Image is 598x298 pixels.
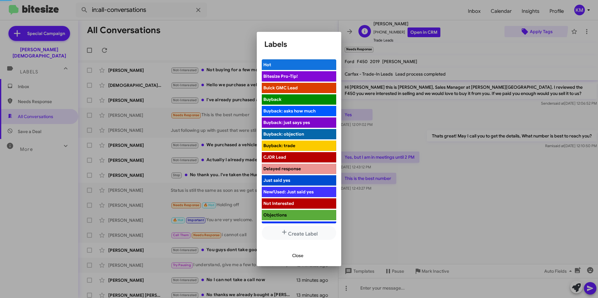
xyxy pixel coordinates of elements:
[263,85,298,91] span: Buick GMC Lead
[263,131,304,137] span: Buyback: objection
[292,250,303,261] span: Close
[263,108,316,114] span: Buyback: asks how much
[263,189,314,195] span: New/Used: Just said yes
[263,177,290,183] span: Just said yes
[263,154,286,160] span: CJDR Lead
[263,120,310,125] span: Buyback: just says yes
[263,201,294,206] span: Not Interested
[263,143,295,148] span: Buyback: trade
[263,166,301,171] span: Delayed response
[287,250,308,261] button: Close
[263,73,298,79] span: Bitesize Pro-Tip!
[264,39,334,49] h1: Labels
[263,97,281,102] span: Buyback
[262,226,336,240] button: Create Label
[263,212,287,218] span: Objections
[263,62,271,67] span: Hot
